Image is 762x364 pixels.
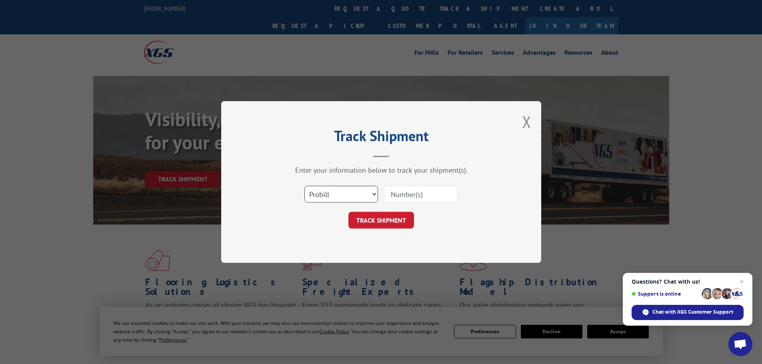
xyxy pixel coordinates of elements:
[737,277,746,286] span: Close chat
[632,278,744,285] span: Questions? Chat with us!
[632,291,699,297] span: Support is online
[652,308,733,316] span: Chat with XGS Customer Support
[348,212,414,229] button: TRACK SHIPMENT
[261,130,501,145] h2: Track Shipment
[632,305,744,320] div: Chat with XGS Customer Support
[261,165,501,175] div: Enter your information below to track your shipment(s).
[522,111,531,132] button: Close modal
[384,186,458,203] input: Number(s)
[728,332,752,356] div: Open chat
